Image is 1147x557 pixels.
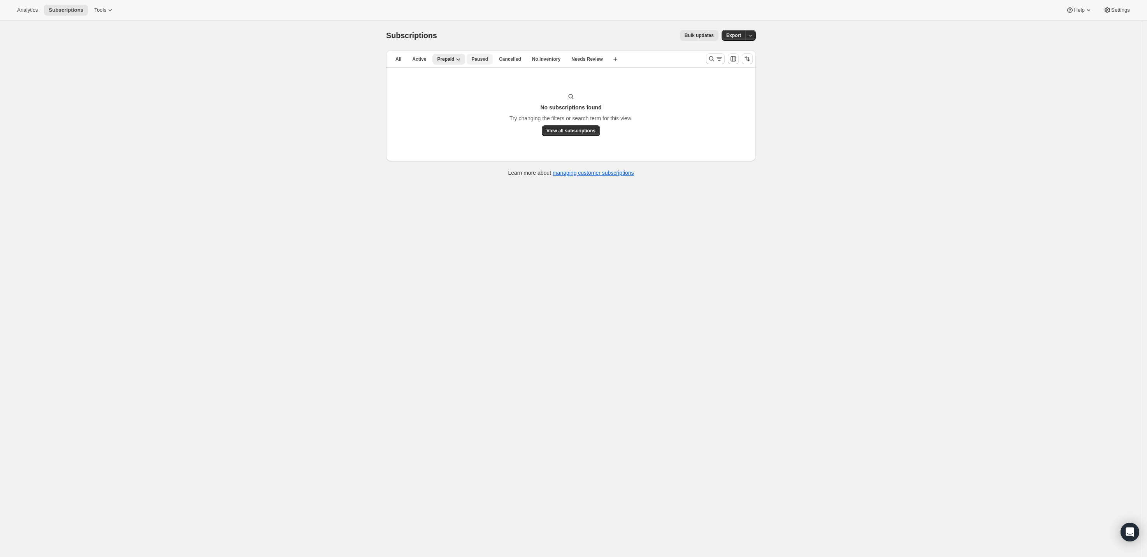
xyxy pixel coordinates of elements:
button: Help [1061,5,1097,16]
span: Bulk updates [685,32,714,39]
span: Tools [94,7,106,13]
span: No inventory [532,56,560,62]
button: View all subscriptions [542,125,600,136]
span: Export [726,32,741,39]
p: Learn more about [508,169,634,177]
span: View all subscriptions [546,128,595,134]
button: Search and filter results [706,53,725,64]
span: Settings [1111,7,1130,13]
span: All [395,56,401,62]
button: Tools [90,5,119,16]
span: Active [412,56,426,62]
button: Analytics [12,5,42,16]
div: Open Intercom Messenger [1121,523,1139,541]
span: Analytics [17,7,38,13]
span: Subscriptions [49,7,83,13]
p: Try changing the filters or search term for this view. [509,114,632,122]
span: Cancelled [499,56,521,62]
button: Export [722,30,746,41]
span: Needs Review [571,56,603,62]
span: Paused [471,56,488,62]
button: Create new view [609,54,622,65]
a: managing customer subscriptions [553,170,634,176]
span: Subscriptions [386,31,437,40]
button: Subscriptions [44,5,88,16]
span: Help [1074,7,1084,13]
button: Settings [1099,5,1135,16]
button: Bulk updates [680,30,718,41]
h3: No subscriptions found [540,104,601,111]
button: Sort the results [742,53,753,64]
button: Customize table column order and visibility [728,53,739,64]
span: Prepaid [437,56,454,62]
